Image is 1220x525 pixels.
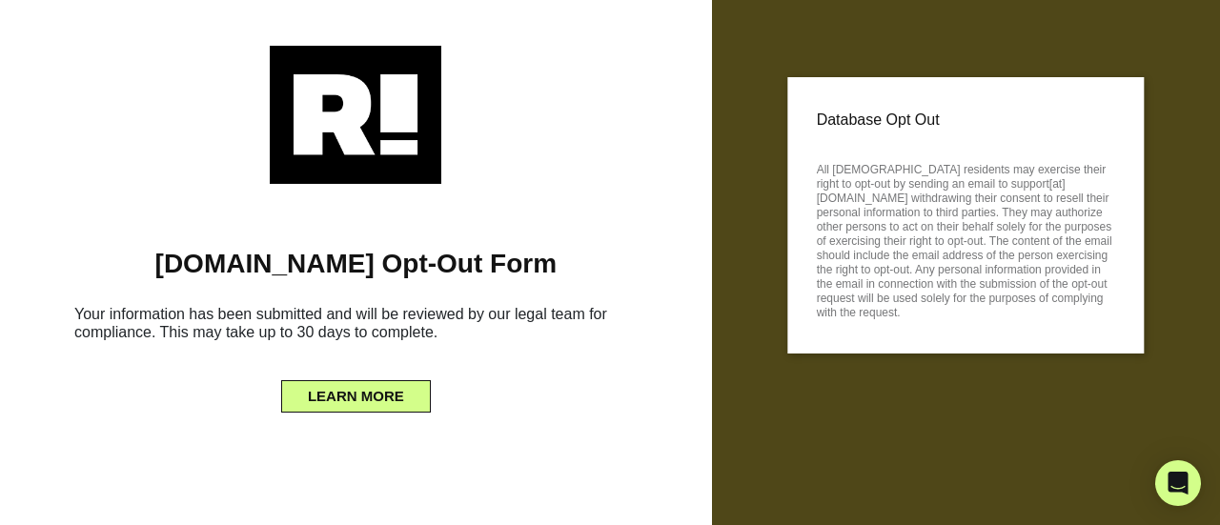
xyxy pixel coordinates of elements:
[817,157,1115,320] p: All [DEMOGRAPHIC_DATA] residents may exercise their right to opt-out by sending an email to suppo...
[29,297,683,356] h6: Your information has been submitted and will be reviewed by our legal team for compliance. This m...
[270,46,441,184] img: Retention.com
[1155,460,1201,506] div: Open Intercom Messenger
[281,380,431,413] button: LEARN MORE
[817,106,1115,134] p: Database Opt Out
[29,248,683,280] h1: [DOMAIN_NAME] Opt-Out Form
[281,383,431,398] a: LEARN MORE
